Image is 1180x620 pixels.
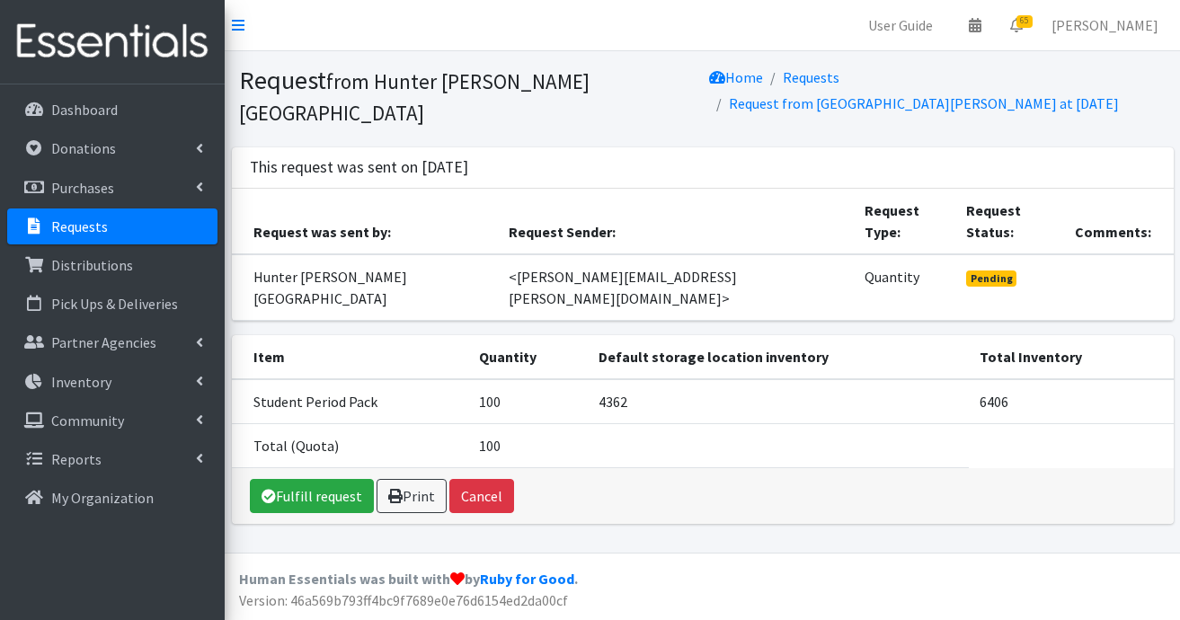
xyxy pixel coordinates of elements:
[498,254,853,321] td: <[PERSON_NAME][EMAIL_ADDRESS][PERSON_NAME][DOMAIN_NAME]>
[468,424,588,468] td: 100
[996,7,1037,43] a: 65
[7,170,217,206] a: Purchases
[7,441,217,477] a: Reports
[709,68,763,86] a: Home
[498,189,853,254] th: Request Sender:
[51,450,102,468] p: Reports
[7,364,217,400] a: Inventory
[232,379,469,424] td: Student Period Pack
[51,295,178,313] p: Pick Ups & Deliveries
[7,403,217,438] a: Community
[7,130,217,166] a: Donations
[7,247,217,283] a: Distributions
[1037,7,1173,43] a: [PERSON_NAME]
[449,479,514,513] button: Cancel
[966,270,1017,287] span: Pending
[232,254,499,321] td: Hunter [PERSON_NAME][GEOGRAPHIC_DATA]
[51,256,133,274] p: Distributions
[51,217,108,235] p: Requests
[232,189,499,254] th: Request was sent by:
[51,101,118,119] p: Dashboard
[588,379,969,424] td: 4362
[969,335,1173,379] th: Total Inventory
[7,480,217,516] a: My Organization
[7,286,217,322] a: Pick Ups & Deliveries
[51,412,124,430] p: Community
[51,333,156,351] p: Partner Agencies
[51,489,154,507] p: My Organization
[729,94,1119,112] a: Request from [GEOGRAPHIC_DATA][PERSON_NAME] at [DATE]
[250,158,468,177] h3: This request was sent on [DATE]
[239,570,578,588] strong: Human Essentials was built with by .
[239,68,590,126] small: from Hunter [PERSON_NAME][GEOGRAPHIC_DATA]
[854,7,947,43] a: User Guide
[7,324,217,360] a: Partner Agencies
[969,379,1173,424] td: 6406
[783,68,839,86] a: Requests
[468,379,588,424] td: 100
[1064,189,1173,254] th: Comments:
[854,254,955,321] td: Quantity
[239,65,696,127] h1: Request
[7,208,217,244] a: Requests
[51,139,116,157] p: Donations
[468,335,588,379] th: Quantity
[955,189,1065,254] th: Request Status:
[854,189,955,254] th: Request Type:
[51,179,114,197] p: Purchases
[232,424,469,468] td: Total (Quota)
[51,373,111,391] p: Inventory
[480,570,574,588] a: Ruby for Good
[377,479,447,513] a: Print
[250,479,374,513] a: Fulfill request
[7,92,217,128] a: Dashboard
[1016,15,1033,28] span: 65
[7,12,217,72] img: HumanEssentials
[239,591,568,609] span: Version: 46a569b793ff4bc9f7689e0e76d6154ed2da00cf
[232,335,469,379] th: Item
[588,335,969,379] th: Default storage location inventory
